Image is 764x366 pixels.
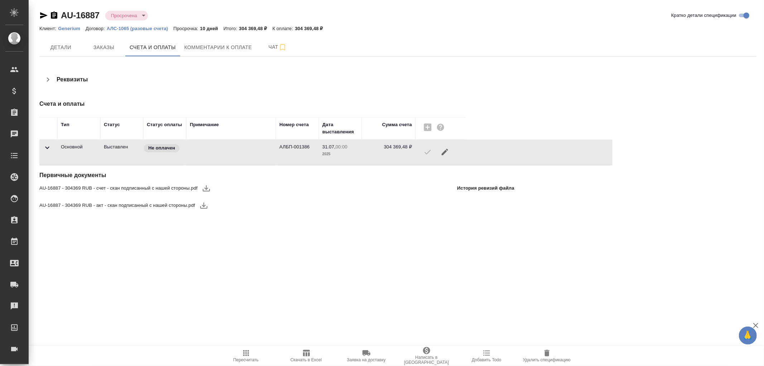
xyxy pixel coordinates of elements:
[336,144,347,149] p: 00:00
[58,25,86,31] a: Generium
[276,140,319,165] td: АЛБП-001386
[200,26,223,31] p: 10 дней
[322,144,336,149] p: 31.07,
[278,43,287,52] svg: Подписаться
[671,12,736,19] span: Кратко детали спецификации
[39,11,48,20] button: Скопировать ссылку для ЯМессенджера
[57,75,88,84] h4: Реквизиты
[39,26,58,31] p: Клиент:
[130,43,176,52] span: Счета и оплаты
[39,100,517,108] h4: Счета и оплаты
[107,25,173,31] a: АЛС-1065 (разовые счета)
[105,11,148,20] div: Просрочена
[173,26,200,31] p: Просрочка:
[86,26,107,31] p: Договор:
[39,171,517,180] h4: Первичные документы
[43,148,52,153] span: Toggle Row Expanded
[61,121,69,128] div: Тип
[279,121,309,128] div: Номер счета
[273,26,295,31] p: К оплате:
[39,202,195,209] span: AU-16887 - 304369 RUB - акт - скан подписанный с нашей стороны.pdf
[39,185,198,192] span: AU-16887 - 304369 RUB - счет - скан подписанный с нашей стороны.pdf
[190,121,219,128] div: Примечание
[104,121,120,128] div: Статус
[109,13,139,19] button: Просрочена
[57,140,100,165] td: Основной
[362,140,415,165] td: 304 369,48 ₽
[382,121,412,128] div: Сумма счета
[322,151,358,158] p: 2025
[107,26,173,31] p: АЛС-1065 (разовые счета)
[184,43,252,52] span: Комментарии к оплате
[61,10,100,20] a: AU-16887
[739,327,757,344] button: 🙏
[147,121,182,128] div: Статус оплаты
[436,143,453,161] button: Редактировать
[148,144,175,152] p: Не оплачен
[104,143,140,151] p: Все изменения в спецификации заблокированы
[224,26,239,31] p: Итого:
[295,26,328,31] p: 304 369,48 ₽
[322,121,358,136] div: Дата выставления
[239,26,272,31] p: 304 369,48 ₽
[742,328,754,343] span: 🙏
[87,43,121,52] span: Заказы
[58,26,86,31] p: Generium
[457,185,514,192] p: История ревизий файла
[44,43,78,52] span: Детали
[260,43,295,52] span: Чат
[50,11,58,20] button: Скопировать ссылку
